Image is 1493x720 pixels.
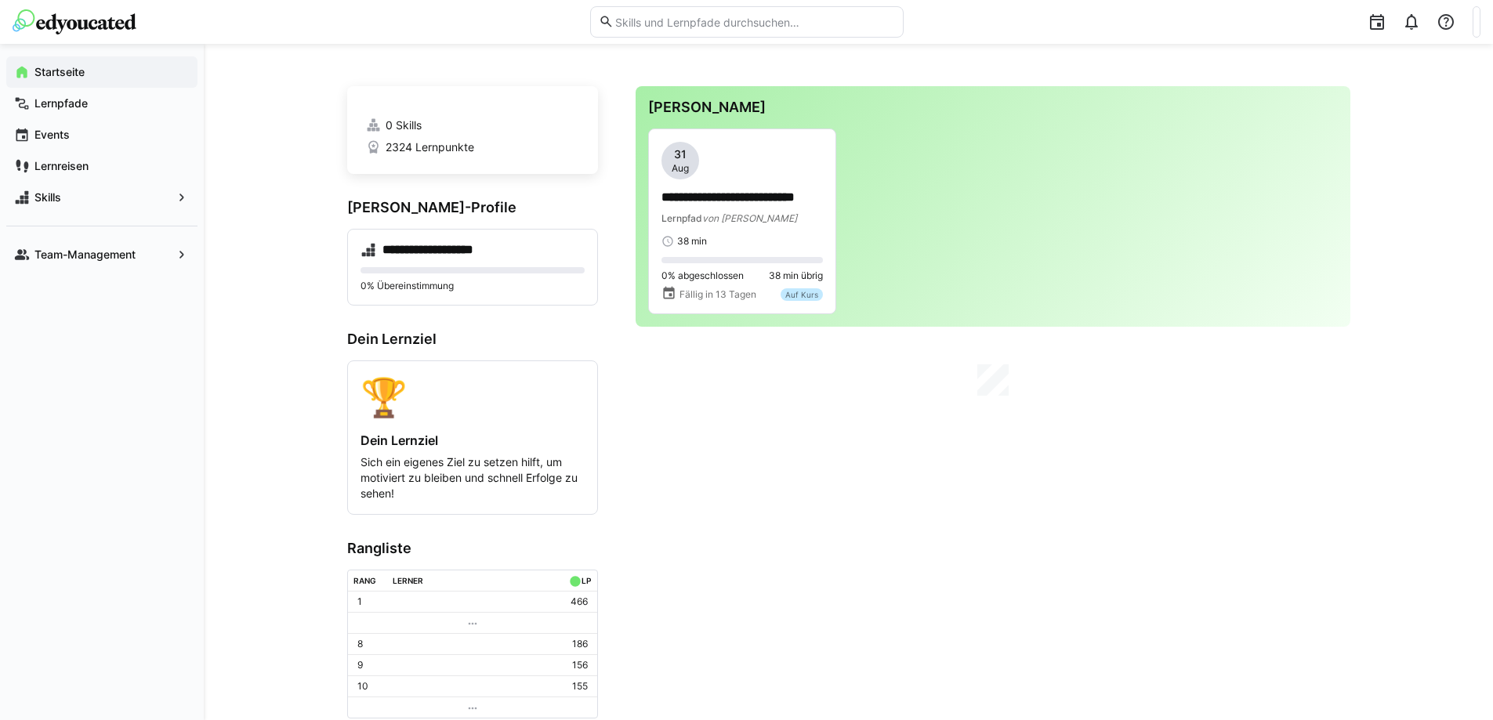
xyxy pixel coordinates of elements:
span: 38 min [677,235,707,248]
p: 8 [357,638,363,650]
h4: Dein Lernziel [361,432,585,448]
span: 0 Skills [386,118,422,133]
p: 9 [357,659,363,671]
span: von [PERSON_NAME] [702,212,797,224]
span: 31 [674,147,687,162]
span: Lernpfad [661,212,702,224]
p: Sich ein eigenes Ziel zu setzen hilft, um motiviert zu bleiben und schnell Erfolge zu sehen! [361,454,585,501]
p: 186 [572,638,588,650]
p: 466 [571,595,588,608]
span: 38 min übrig [769,270,823,282]
p: 156 [572,659,588,671]
div: LP [582,576,591,585]
span: 0% abgeschlossen [661,270,744,282]
span: Aug [672,162,689,175]
div: Lerner [393,576,423,585]
h3: Rangliste [347,540,598,557]
h3: [PERSON_NAME]-Profile [347,199,598,216]
input: Skills und Lernpfade durchsuchen… [614,15,894,29]
h3: Dein Lernziel [347,331,598,348]
p: 10 [357,680,368,693]
span: 2324 Lernpunkte [386,139,474,155]
div: Rang [353,576,376,585]
a: 0 Skills [366,118,579,133]
span: Fällig in 13 Tagen [679,288,756,301]
div: Auf Kurs [781,288,823,301]
p: 155 [572,680,588,693]
p: 1 [357,595,362,608]
p: 0% Übereinstimmung [361,280,585,292]
div: 🏆 [361,374,585,420]
h3: [PERSON_NAME] [648,99,1338,116]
